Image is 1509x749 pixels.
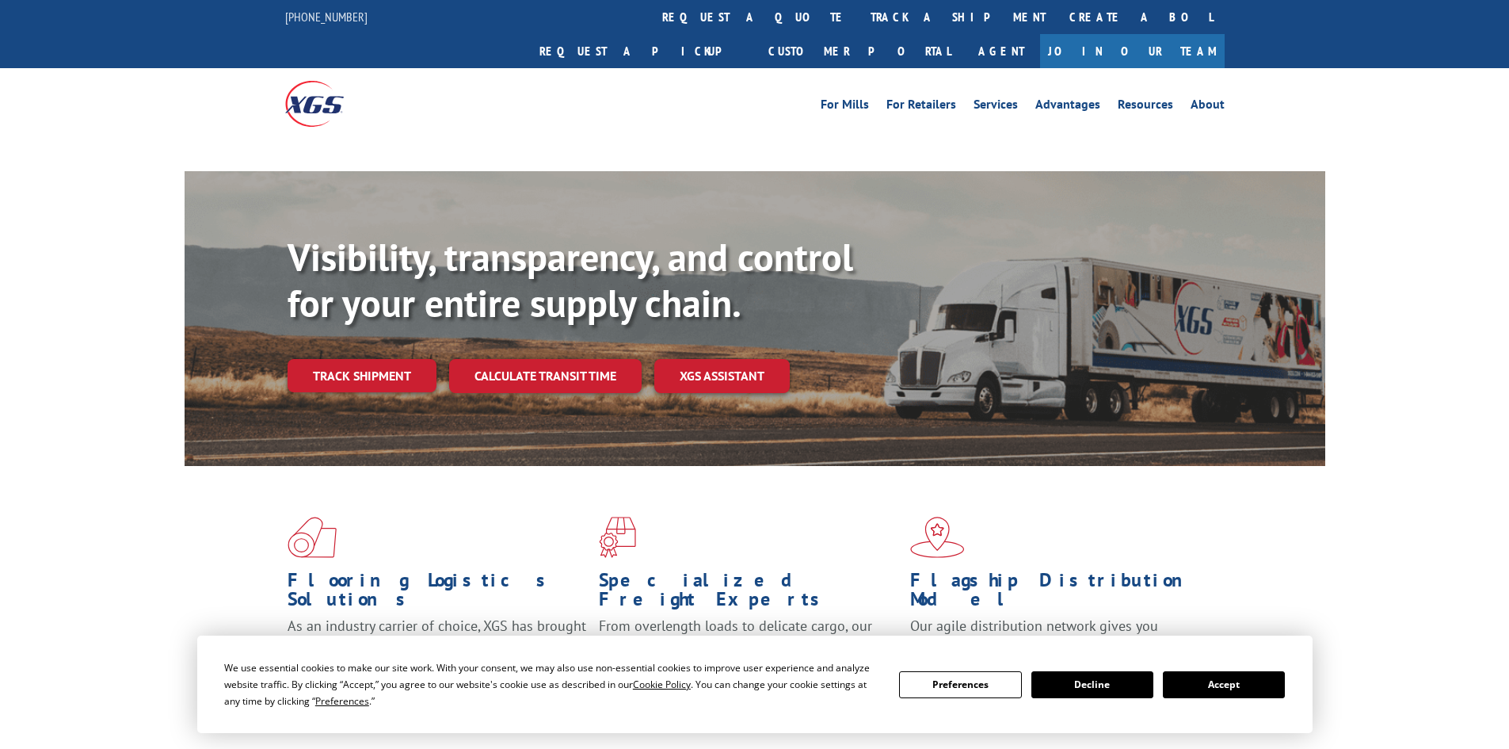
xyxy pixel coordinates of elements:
a: Advantages [1035,98,1100,116]
a: Agent [962,34,1040,68]
img: xgs-icon-total-supply-chain-intelligence-red [288,517,337,558]
p: From overlength loads to delicate cargo, our experienced staff knows the best way to move your fr... [599,617,898,687]
img: xgs-icon-flagship-distribution-model-red [910,517,965,558]
b: Visibility, transparency, and control for your entire supply chain. [288,232,853,327]
a: Customer Portal [756,34,962,68]
span: Cookie Policy [633,678,691,691]
a: For Mills [821,98,869,116]
button: Preferences [899,671,1021,698]
button: Decline [1031,671,1153,698]
span: Preferences [315,694,369,708]
a: Join Our Team [1040,34,1225,68]
div: We use essential cookies to make our site work. With your consent, we may also use non-essential ... [224,659,880,709]
span: Our agile distribution network gives you nationwide inventory management on demand. [910,617,1202,654]
span: As an industry carrier of choice, XGS has brought innovation and dedication to flooring logistics... [288,617,586,673]
a: Track shipment [288,359,436,392]
h1: Specialized Freight Experts [599,571,898,617]
a: For Retailers [886,98,956,116]
button: Accept [1163,671,1285,698]
a: [PHONE_NUMBER] [285,9,368,25]
a: About [1191,98,1225,116]
a: Resources [1118,98,1173,116]
h1: Flagship Distribution Model [910,571,1210,617]
div: Cookie Consent Prompt [197,636,1313,733]
img: xgs-icon-focused-on-flooring-red [599,517,636,558]
a: Services [974,98,1018,116]
a: Calculate transit time [449,359,642,393]
a: XGS ASSISTANT [654,359,790,393]
h1: Flooring Logistics Solutions [288,571,587,617]
a: Request a pickup [528,34,756,68]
